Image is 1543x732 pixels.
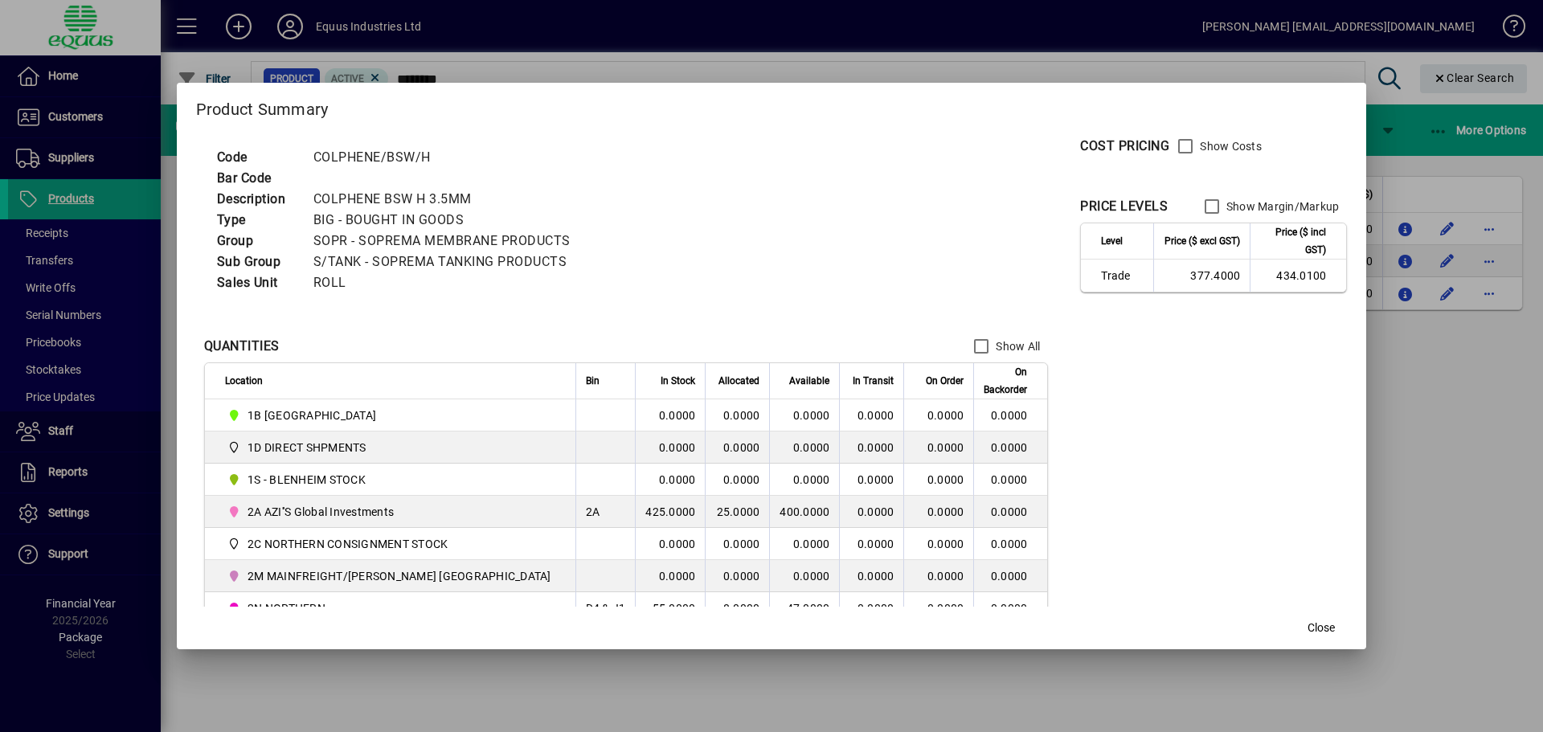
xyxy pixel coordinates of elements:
td: 0.0000 [769,431,839,464]
td: 55.0000 [635,592,705,624]
span: Price ($ excl GST) [1164,232,1240,250]
span: 0.0000 [857,441,894,454]
td: 0.0000 [635,528,705,560]
span: 2M MAINFREIGHT/OWENS AUCKLAND [225,566,558,586]
span: 0.0000 [857,409,894,422]
h2: Product Summary [177,83,1367,129]
td: 0.0000 [973,496,1047,528]
span: 0.0000 [927,570,964,583]
td: BIG - BOUGHT IN GOODS [305,210,590,231]
span: 1S - BLENHEIM STOCK [225,470,558,489]
span: 2C NORTHERN CONSIGNMENT STOCK [225,534,558,554]
td: S/TANK - SOPREMA TANKING PRODUCTS [305,251,590,272]
td: 400.0000 [769,496,839,528]
td: 8.0000 [705,592,769,624]
td: D4 & J1 [575,592,636,624]
span: Level [1101,232,1123,250]
td: 0.0000 [705,399,769,431]
span: 1B BLENHEIM [225,406,558,425]
td: 0.0000 [635,431,705,464]
td: 0.0000 [769,464,839,496]
td: 0.0000 [973,560,1047,592]
td: 0.0000 [705,464,769,496]
span: 0.0000 [857,473,894,486]
td: Type [209,210,305,231]
span: 0.0000 [857,570,894,583]
button: Close [1295,614,1347,643]
span: On Order [926,372,964,390]
td: COLPHENE BSW H 3.5MM [305,189,590,210]
span: 1S - BLENHEIM STOCK [248,472,366,488]
span: 0.0000 [927,409,964,422]
span: Location [225,372,263,390]
td: 0.0000 [769,528,839,560]
div: COST PRICING [1080,137,1169,156]
span: 2A AZI''S Global Investments [248,504,394,520]
span: Allocated [718,372,759,390]
span: In Stock [661,372,695,390]
span: Close [1308,620,1335,636]
td: 0.0000 [635,560,705,592]
td: 0.0000 [973,464,1047,496]
td: 0.0000 [705,431,769,464]
span: 2N NORTHERN [248,600,325,616]
label: Show Margin/Markup [1223,198,1340,215]
span: 0.0000 [927,602,964,615]
span: 1D DIRECT SHPMENTS [225,438,558,457]
span: 2N NORTHERN [225,599,558,618]
span: 0.0000 [927,505,964,518]
td: COLPHENE/BSW/H [305,147,590,168]
td: 25.0000 [705,496,769,528]
span: Available [789,372,829,390]
span: 2M MAINFREIGHT/[PERSON_NAME] [GEOGRAPHIC_DATA] [248,568,551,584]
td: Code [209,147,305,168]
span: 0.0000 [857,538,894,550]
div: QUANTITIES [204,337,280,356]
span: Bin [586,372,600,390]
td: 0.0000 [973,399,1047,431]
td: 0.0000 [769,399,839,431]
td: Description [209,189,305,210]
td: Sub Group [209,251,305,272]
td: 0.0000 [973,528,1047,560]
div: PRICE LEVELS [1080,197,1168,216]
span: 2A AZI''S Global Investments [225,502,558,521]
td: 2A [575,496,636,528]
span: On Backorder [984,363,1027,399]
td: 0.0000 [705,528,769,560]
td: 47.0000 [769,592,839,624]
span: 0.0000 [857,602,894,615]
span: In Transit [853,372,894,390]
span: 0.0000 [927,441,964,454]
label: Show All [993,338,1040,354]
span: 0.0000 [927,538,964,550]
td: 0.0000 [635,399,705,431]
span: 1D DIRECT SHPMENTS [248,440,366,456]
span: Trade [1101,268,1144,284]
span: 2C NORTHERN CONSIGNMENT STOCK [248,536,448,552]
td: 0.0000 [769,560,839,592]
td: 434.0100 [1250,260,1346,292]
label: Show Costs [1197,138,1262,154]
span: 1B [GEOGRAPHIC_DATA] [248,407,376,423]
span: 0.0000 [857,505,894,518]
span: 0.0000 [927,473,964,486]
td: 0.0000 [973,592,1047,624]
td: SOPR - SOPREMA MEMBRANE PRODUCTS [305,231,590,251]
td: 0.0000 [973,431,1047,464]
td: 0.0000 [705,560,769,592]
td: 377.4000 [1153,260,1250,292]
td: ROLL [305,272,590,293]
span: Price ($ incl GST) [1260,223,1326,259]
td: 0.0000 [635,464,705,496]
td: Sales Unit [209,272,305,293]
td: 425.0000 [635,496,705,528]
td: Group [209,231,305,251]
td: Bar Code [209,168,305,189]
